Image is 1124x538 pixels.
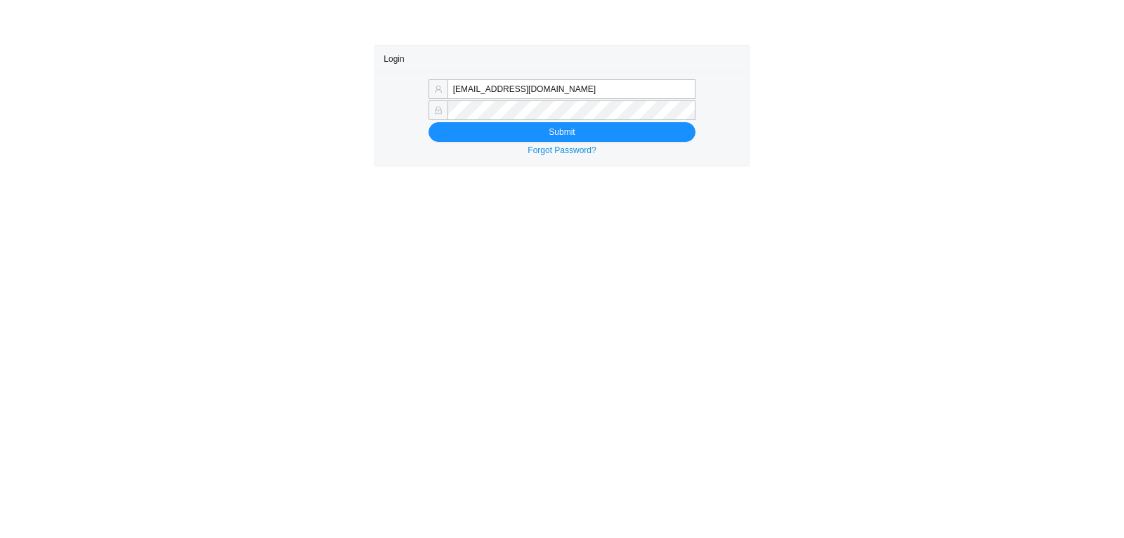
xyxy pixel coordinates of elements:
input: Email [447,79,695,99]
a: Forgot Password? [528,145,596,155]
span: Submit [549,125,575,139]
span: lock [434,106,443,114]
button: Submit [429,122,695,142]
div: Login [384,46,740,72]
span: user [434,85,443,93]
